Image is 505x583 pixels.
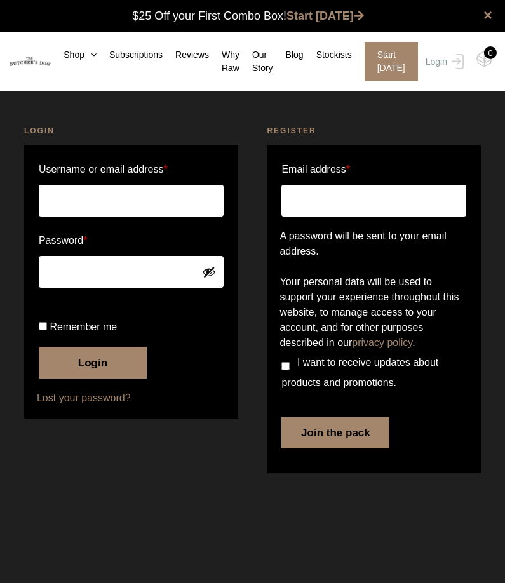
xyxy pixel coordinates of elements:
[273,48,304,62] a: Blog
[279,229,468,259] p: A password will be sent to your email address.
[281,159,350,180] label: Email address
[51,48,97,62] a: Shop
[281,362,290,370] input: I want to receive updates about products and promotions.
[483,8,492,23] a: close
[97,48,163,62] a: Subscriptions
[279,274,468,351] p: Your personal data will be used to support your experience throughout this website, to manage acc...
[202,265,216,279] button: Show password
[39,347,147,379] button: Login
[422,42,464,81] a: Login
[281,417,389,448] button: Join the pack
[37,391,226,406] a: Lost your password?
[281,357,438,388] span: I want to receive updates about products and promotions.
[352,42,422,81] a: Start [DATE]
[365,42,418,81] span: Start [DATE]
[24,124,238,137] h2: Login
[267,124,481,137] h2: Register
[239,48,273,75] a: Our Story
[39,159,224,180] label: Username or email address
[50,321,117,332] span: Remember me
[39,322,47,330] input: Remember me
[286,10,364,22] a: Start [DATE]
[484,46,497,59] div: 0
[476,51,492,67] img: TBD_Cart-Empty.png
[209,48,239,75] a: Why Raw
[39,231,224,251] label: Password
[352,337,412,348] a: privacy policy
[163,48,209,62] a: Reviews
[304,48,352,62] a: Stockists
